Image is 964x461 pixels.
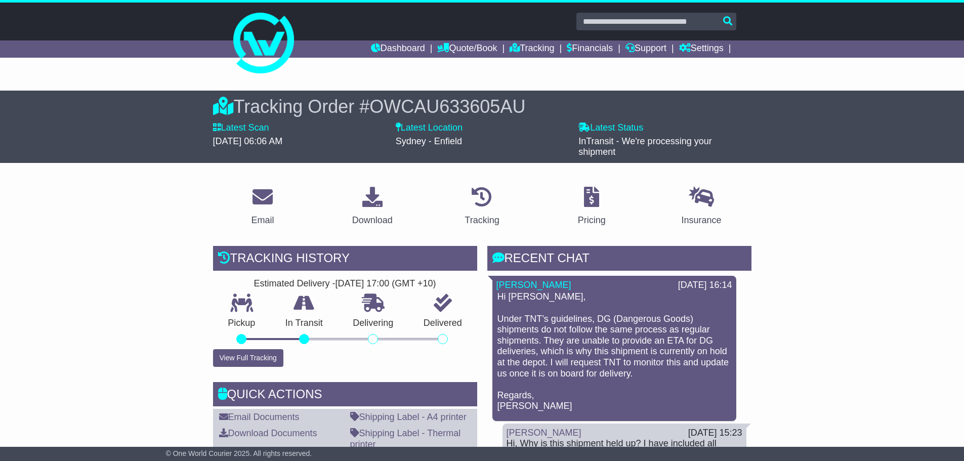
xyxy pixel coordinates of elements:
[625,40,666,58] a: Support
[346,183,399,231] a: Download
[213,96,751,117] div: Tracking Order #
[213,382,477,409] div: Quick Actions
[510,40,554,58] a: Tracking
[497,291,731,412] p: Hi [PERSON_NAME], Under TNT’s guidelines, DG (Dangerous Goods) shipments do not follow the same p...
[578,214,606,227] div: Pricing
[336,278,436,289] div: [DATE] 17:00 (GMT +10)
[567,40,613,58] a: Financials
[166,449,312,457] span: © One World Courier 2025. All rights reserved.
[213,122,269,134] label: Latest Scan
[371,40,425,58] a: Dashboard
[688,428,742,439] div: [DATE] 15:23
[507,428,581,438] a: [PERSON_NAME]
[487,246,751,273] div: RECENT CHAT
[213,318,271,329] p: Pickup
[675,183,728,231] a: Insurance
[213,349,283,367] button: View Full Tracking
[369,96,525,117] span: OWCAU633605AU
[350,412,467,422] a: Shipping Label - A4 printer
[408,318,477,329] p: Delivered
[496,280,571,290] a: [PERSON_NAME]
[350,428,461,449] a: Shipping Label - Thermal printer
[571,183,612,231] a: Pricing
[219,428,317,438] a: Download Documents
[578,122,643,134] label: Latest Status
[678,280,732,291] div: [DATE] 16:14
[465,214,499,227] div: Tracking
[213,278,477,289] div: Estimated Delivery -
[352,214,393,227] div: Download
[437,40,497,58] a: Quote/Book
[244,183,280,231] a: Email
[219,412,300,422] a: Email Documents
[270,318,338,329] p: In Transit
[679,40,724,58] a: Settings
[682,214,722,227] div: Insurance
[251,214,274,227] div: Email
[396,136,462,146] span: Sydney - Enfield
[396,122,463,134] label: Latest Location
[338,318,409,329] p: Delivering
[213,136,283,146] span: [DATE] 06:06 AM
[213,246,477,273] div: Tracking history
[458,183,506,231] a: Tracking
[578,136,712,157] span: InTransit - We're processing your shipment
